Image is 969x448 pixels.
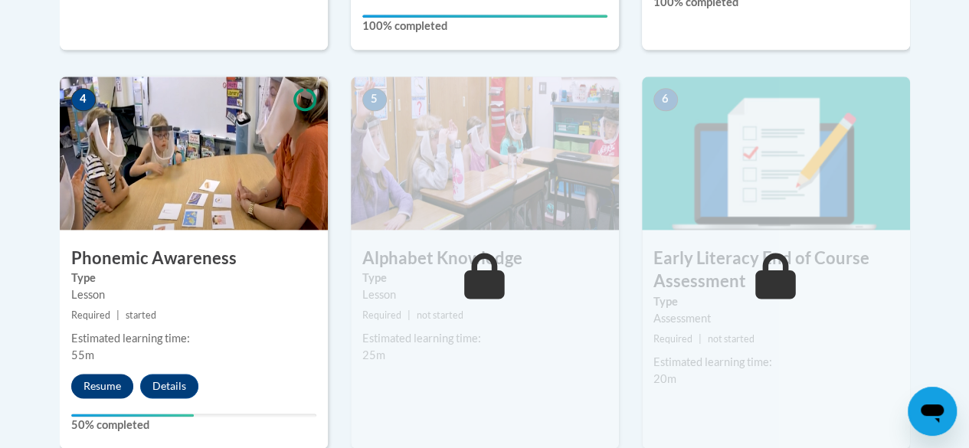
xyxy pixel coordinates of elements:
[362,270,607,286] label: Type
[362,309,401,321] span: Required
[642,77,910,230] img: Course Image
[362,286,607,303] div: Lesson
[908,387,957,436] iframe: Button to launch messaging window
[362,330,607,347] div: Estimated learning time:
[351,247,619,270] h3: Alphabet Knowledge
[71,270,316,286] label: Type
[71,286,316,303] div: Lesson
[116,309,119,321] span: |
[653,333,692,345] span: Required
[60,77,328,230] img: Course Image
[71,348,94,361] span: 55m
[71,414,194,417] div: Your progress
[362,18,607,34] label: 100% completed
[71,309,110,321] span: Required
[362,88,387,111] span: 5
[71,374,133,398] button: Resume
[60,247,328,270] h3: Phonemic Awareness
[71,330,316,347] div: Estimated learning time:
[653,310,899,327] div: Assessment
[653,88,678,111] span: 6
[351,77,619,230] img: Course Image
[362,15,607,18] div: Your progress
[417,309,463,321] span: not started
[126,309,156,321] span: started
[362,348,385,361] span: 25m
[71,417,316,433] label: 50% completed
[653,354,899,371] div: Estimated learning time:
[708,333,755,345] span: not started
[653,372,676,385] span: 20m
[642,247,910,294] h3: Early Literacy End of Course Assessment
[140,374,198,398] button: Details
[71,88,96,111] span: 4
[653,293,899,310] label: Type
[699,333,702,345] span: |
[408,309,411,321] span: |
